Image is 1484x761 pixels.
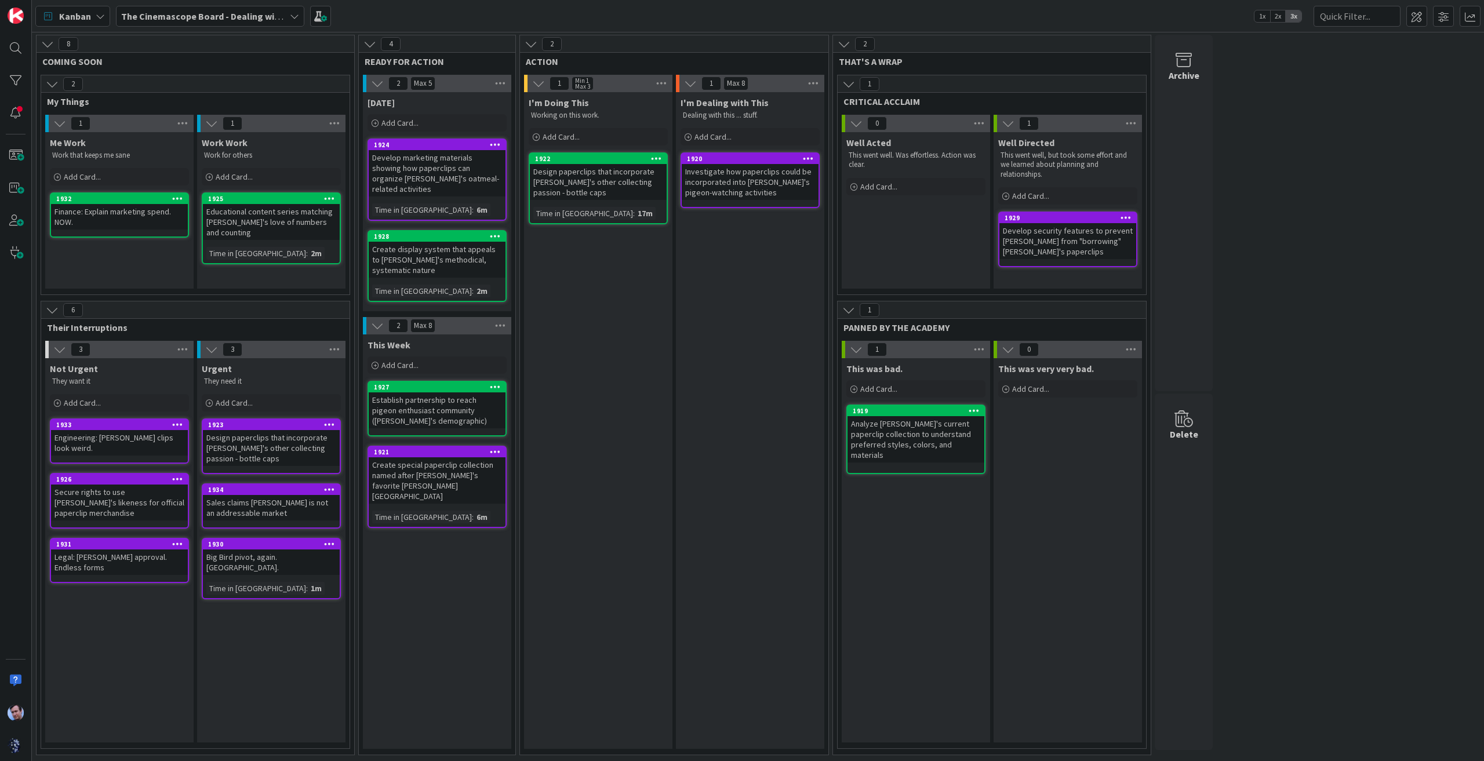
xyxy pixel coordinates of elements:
div: 1923Design paperclips that incorporate [PERSON_NAME]'s other collecting passion - bottle caps [203,420,340,466]
p: Work for others [204,151,339,160]
span: 6 [63,303,83,317]
div: 1926 [51,474,188,485]
div: Develop security features to prevent [PERSON_NAME] from "borrowing" [PERSON_NAME]'s paperclips [999,223,1136,259]
div: Max 8 [727,81,745,86]
div: Archive [1169,68,1199,82]
div: 1932 [56,195,188,203]
div: 1930Big Bird pivot, again. [GEOGRAPHIC_DATA]. [203,539,340,575]
span: Add Card... [64,172,101,182]
div: 1934 [203,485,340,495]
div: 1m [308,582,325,595]
div: 6m [474,511,490,523]
span: 3 [71,343,90,356]
div: Max 3 [575,83,590,89]
div: 1925 [208,195,340,203]
span: Their Interruptions [47,322,335,333]
span: 0 [1019,343,1039,356]
div: 1922 [530,154,667,164]
div: Engineering: [PERSON_NAME] clips look weird. [51,430,188,456]
div: Big Bird pivot, again. [GEOGRAPHIC_DATA]. [203,549,340,575]
div: 1925Educational content series matching [PERSON_NAME]'s love of numbers and counting [203,194,340,240]
div: 1920 [687,155,819,163]
input: Quick Filter... [1314,6,1401,27]
span: PANNED BY THE ACADEMY [843,322,1132,333]
span: 2 [388,319,408,333]
span: 0 [867,116,887,130]
span: ACTION [526,56,814,67]
div: Develop marketing materials showing how paperclips can organize [PERSON_NAME]'s oatmeal-related a... [369,150,505,196]
div: 1923 [208,421,340,429]
span: Add Card... [543,132,580,142]
span: COMING SOON [42,56,340,67]
span: READY FOR ACTION [365,56,501,67]
div: 1927 [374,383,505,391]
img: avatar [8,737,24,753]
div: 6m [474,203,490,216]
span: 4 [381,37,401,51]
div: 1921 [374,448,505,456]
div: Max 5 [414,81,432,86]
div: Sales claims [PERSON_NAME] is not an addressable market [203,495,340,520]
div: 1924 [369,140,505,150]
div: 1929Develop security features to prevent [PERSON_NAME] from "borrowing" [PERSON_NAME]'s paperclips [999,213,1136,259]
div: 1929 [1005,214,1136,222]
span: : [472,203,474,216]
div: 1921 [369,447,505,457]
div: 1931Legal: [PERSON_NAME] approval. Endless forms [51,539,188,575]
a: 1930Big Bird pivot, again. [GEOGRAPHIC_DATA].Time in [GEOGRAPHIC_DATA]:1m [202,538,341,599]
div: 1925 [203,194,340,204]
div: 1919Analyze [PERSON_NAME]'s current paperclip collection to understand preferred styles, colors, ... [848,406,984,463]
div: 1924Develop marketing materials showing how paperclips can organize [PERSON_NAME]'s oatmeal-relat... [369,140,505,196]
p: Working on this work. [531,111,665,120]
div: 1920 [682,154,819,164]
a: 1920Investigate how paperclips could be incorporated into [PERSON_NAME]'s pigeon-watching activities [681,152,820,208]
span: Add Card... [216,172,253,182]
span: 1 [550,77,569,90]
p: Work that keeps me sane [52,151,187,160]
div: 1931 [56,540,188,548]
span: Add Card... [860,181,897,192]
p: This went well, but took some effort and we learned about planning and relationships. [1001,151,1135,179]
span: My Things [47,96,335,107]
div: Time in [GEOGRAPHIC_DATA] [206,247,306,260]
b: The Cinemascope Board - Dealing with balance and overload [121,10,376,22]
span: Add Card... [381,360,419,370]
div: 1934 [208,486,340,494]
a: 1931Legal: [PERSON_NAME] approval. Endless forms [50,538,189,583]
span: Today [368,97,395,108]
div: 1927 [369,382,505,392]
div: 1930 [208,540,340,548]
div: Analyze [PERSON_NAME]'s current paperclip collection to understand preferred styles, colors, and ... [848,416,984,463]
div: 1931 [51,539,188,549]
span: This was very very bad. [998,363,1094,374]
div: 1928 [369,231,505,242]
div: 1933 [51,420,188,430]
div: 1932Finance: Explain marketing spend. NOW. [51,194,188,230]
a: 1923Design paperclips that incorporate [PERSON_NAME]'s other collecting passion - bottle caps [202,418,341,474]
div: Create special paperclip collection named after [PERSON_NAME]'s favorite [PERSON_NAME][GEOGRAPHIC... [369,457,505,504]
span: 2 [63,77,83,91]
div: 1922Design paperclips that incorporate [PERSON_NAME]'s other collecting passion - bottle caps [530,154,667,200]
div: 1919 [848,406,984,416]
img: JB [8,705,24,721]
span: : [306,582,308,595]
div: Time in [GEOGRAPHIC_DATA] [206,582,306,595]
div: Time in [GEOGRAPHIC_DATA] [372,285,472,297]
span: Well Acted [846,137,891,148]
span: Well Directed [998,137,1054,148]
span: 2 [855,37,875,51]
span: 1 [867,343,887,356]
span: Add Card... [216,398,253,408]
img: Visit kanbanzone.com [8,8,24,24]
a: 1924Develop marketing materials showing how paperclips can organize [PERSON_NAME]'s oatmeal-relat... [368,139,507,221]
div: 1920Investigate how paperclips could be incorporated into [PERSON_NAME]'s pigeon-watching activities [682,154,819,200]
span: 3 [223,343,242,356]
div: 1930 [203,539,340,549]
span: CRITICAL ACCLAIM [843,96,1132,107]
span: Add Card... [64,398,101,408]
span: 1 [860,303,879,317]
span: Add Card... [1012,191,1049,201]
span: 2 [542,37,562,51]
div: 1932 [51,194,188,204]
a: 1926Secure rights to use [PERSON_NAME]'s likeness for official paperclip merchandise [50,473,189,529]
